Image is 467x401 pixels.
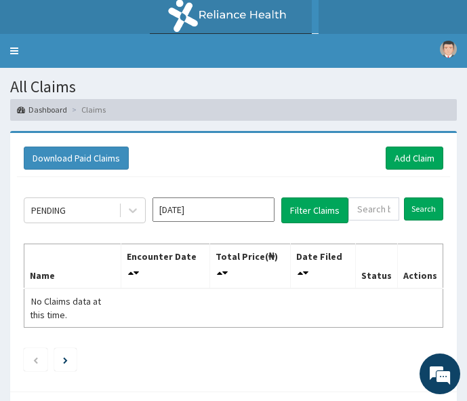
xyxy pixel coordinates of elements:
[281,197,348,223] button: Filter Claims
[33,354,39,366] a: Previous page
[397,244,443,288] th: Actions
[291,244,356,288] th: Date Filed
[210,244,291,288] th: Total Price(₦)
[24,244,121,288] th: Name
[355,244,397,288] th: Status
[121,244,210,288] th: Encounter Date
[63,354,68,366] a: Next page
[386,147,443,170] a: Add Claim
[404,197,443,221] input: Search
[68,104,106,115] li: Claims
[348,197,399,221] input: Search by HMO ID
[10,78,457,96] h1: All Claims
[24,147,129,170] button: Download Paid Claims
[30,295,101,321] span: No Claims data at this time.
[31,204,66,217] div: PENDING
[17,104,67,115] a: Dashboard
[440,41,457,58] img: User Image
[153,197,275,222] input: Select Month and Year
